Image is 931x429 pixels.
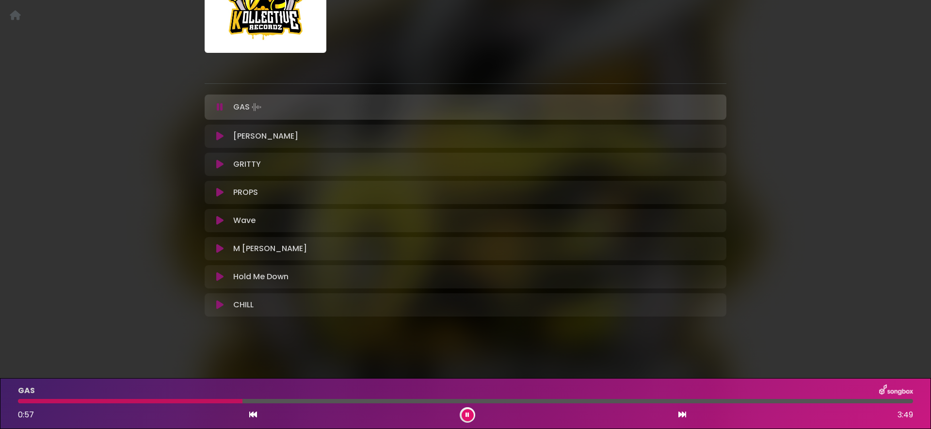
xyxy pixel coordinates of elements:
p: M [PERSON_NAME] [233,243,307,254]
p: [PERSON_NAME] [233,130,298,142]
img: waveform4.gif [250,100,263,114]
p: GAS [233,100,263,114]
p: Hold Me Down [233,271,289,283]
p: CHILL [233,299,254,311]
p: Wave [233,215,256,226]
p: PROPS [233,187,258,198]
p: GRITTY [233,159,261,170]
